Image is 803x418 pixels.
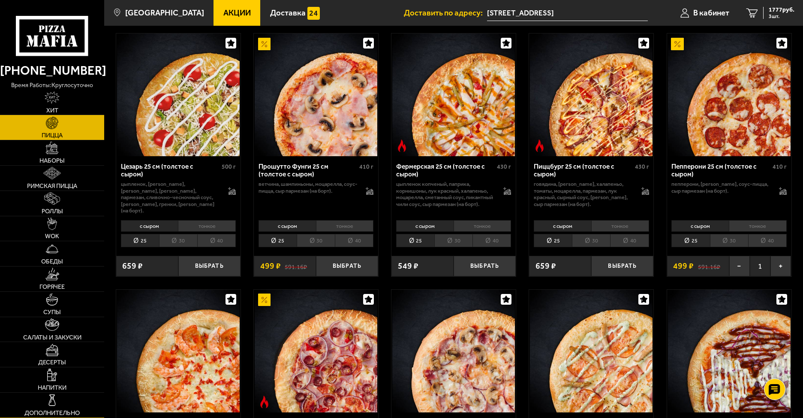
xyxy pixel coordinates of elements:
[396,220,454,232] li: с сыром
[534,181,633,207] p: говядина, [PERSON_NAME], халапеньо, томаты, моцарелла, пармезан, лук красный, сырный соус, [PERSO...
[42,208,63,215] span: Роллы
[529,290,653,412] a: Чикен Ранч 25 см (толстое с сыром)
[671,220,729,232] li: с сыром
[572,234,610,247] li: 30
[673,262,694,270] span: 499 ₽
[259,220,316,232] li: с сыром
[671,163,770,179] div: Пепперони 25 см (толстое с сыром)
[530,290,653,412] img: Чикен Ранч 25 см (толстое с сыром)
[530,33,653,156] img: Пиццбург 25 см (толстое с сыром)
[24,410,80,416] span: Дополнительно
[23,334,81,341] span: Салаты и закуски
[472,234,511,247] li: 40
[533,139,546,152] img: Острое блюдо
[285,262,307,270] s: 591.16 ₽
[487,5,648,21] span: Россия, Санкт-Петербург, Кондратьевский проспект, 68к4
[391,33,516,156] a: Острое блюдоФермерская 25 см (толстое с сыром)
[610,234,649,247] li: 40
[222,163,236,170] span: 500 г
[307,7,320,19] img: 15daf4d41897b9f0e9f617042186c801.svg
[396,163,495,179] div: Фермерская 25 см (толстое с сыром)
[396,181,495,207] p: цыпленок копченый, паприка, корнишоны, лук красный, халапеньо, моцарелла, сметанный соус, пикантн...
[534,234,572,247] li: 25
[258,294,271,306] img: Акционный
[259,234,297,247] li: 25
[223,9,251,17] span: Акции
[42,132,63,139] span: Пицца
[254,290,378,412] a: АкционныйОстрое блюдоМафия 25 см (толстое с сыром)
[391,290,516,412] a: Деревенская 25 см (толстое с сыром)
[748,234,787,247] li: 40
[668,33,791,156] img: Пепперони 25 см (толстое с сыром)
[497,163,511,170] span: 430 г
[398,262,418,270] span: 549 ₽
[769,7,794,13] span: 1777 руб.
[297,234,335,247] li: 30
[535,262,556,270] span: 659 ₽
[392,33,515,156] img: Фермерская 25 см (толстое с сыром)
[316,256,378,276] button: Выбрать
[259,181,358,194] p: ветчина, шампиньоны, моцарелла, соус-пицца, сыр пармезан (на борт).
[335,234,373,247] li: 40
[27,183,77,189] span: Римская пицца
[710,234,748,247] li: 30
[117,290,240,412] img: Королевская 25 см (толстое с сыром)
[121,234,159,247] li: 25
[125,9,204,17] span: [GEOGRAPHIC_DATA]
[671,234,710,247] li: 25
[38,359,66,366] span: Десерты
[178,220,236,232] li: тонкое
[255,33,377,156] img: Прошутто Фунги 25 см (толстое с сыром)
[116,33,241,156] a: Цезарь 25 см (толстое с сыром)
[38,385,66,391] span: Напитки
[770,256,791,276] button: +
[671,181,770,194] p: пепперони, [PERSON_NAME], соус-пицца, сыр пармезан (на борт).
[396,234,434,247] li: 25
[671,38,683,50] img: Акционный
[454,220,511,232] li: тонкое
[729,256,750,276] button: −
[255,290,377,412] img: Мафия 25 см (толстое с сыром)
[116,290,241,412] a: Королевская 25 см (толстое с сыром)
[635,163,649,170] span: 430 г
[270,9,306,17] span: Доставка
[693,9,729,17] span: В кабинет
[534,163,633,179] div: Пиццбург 25 см (толстое с сыром)
[667,290,791,412] a: Четыре сезона 25 см (толстое с сыром)
[404,9,487,17] span: Доставить по адресу:
[591,220,649,232] li: тонкое
[260,262,281,270] span: 499 ₽
[45,233,59,239] span: WOK
[773,163,787,170] span: 410 г
[529,33,653,156] a: Острое блюдоПиццбург 25 см (толстое с сыром)
[316,220,374,232] li: тонкое
[534,220,591,232] li: с сыром
[117,33,240,156] img: Цезарь 25 см (толстое с сыром)
[259,163,358,179] div: Прошутто Фунги 25 см (толстое с сыром)
[434,234,472,247] li: 30
[729,220,787,232] li: тонкое
[46,107,58,114] span: Хит
[392,290,515,412] img: Деревенская 25 см (толстое с сыром)
[121,181,220,214] p: цыпленок, [PERSON_NAME], [PERSON_NAME], [PERSON_NAME], пармезан, сливочно-чесночный соус, [PERSON...
[178,256,241,276] button: Выбрать
[396,139,408,152] img: Острое блюдо
[39,158,65,164] span: Наборы
[750,256,770,276] span: 1
[258,396,271,408] img: Острое блюдо
[39,284,65,290] span: Горячее
[254,33,378,156] a: АкционныйПрошутто Фунги 25 см (толстое с сыром)
[43,309,61,315] span: Супы
[591,256,653,276] button: Выбрать
[769,14,794,19] span: 3 шт.
[668,290,791,412] img: Четыре сезона 25 см (толстое с сыром)
[121,220,178,232] li: с сыром
[698,262,720,270] s: 591.16 ₽
[121,163,220,179] div: Цезарь 25 см (толстое с сыром)
[122,262,143,270] span: 659 ₽
[487,5,648,21] input: Ваш адрес доставки
[258,38,271,50] img: Акционный
[197,234,236,247] li: 40
[159,234,197,247] li: 30
[454,256,516,276] button: Выбрать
